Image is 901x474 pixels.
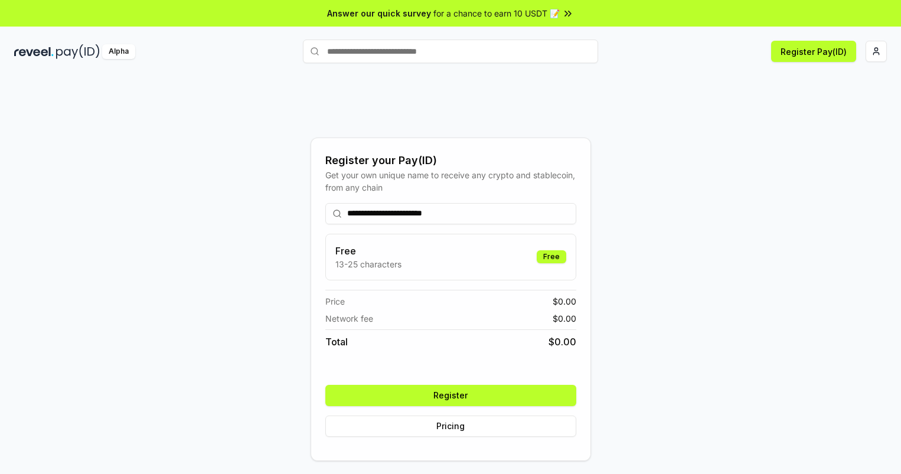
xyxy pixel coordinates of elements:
[771,41,856,62] button: Register Pay(ID)
[335,244,401,258] h3: Free
[553,295,576,308] span: $ 0.00
[433,7,560,19] span: for a chance to earn 10 USDT 📝
[325,169,576,194] div: Get your own unique name to receive any crypto and stablecoin, from any chain
[327,7,431,19] span: Answer our quick survey
[549,335,576,349] span: $ 0.00
[325,385,576,406] button: Register
[102,44,135,59] div: Alpha
[325,335,348,349] span: Total
[325,152,576,169] div: Register your Pay(ID)
[325,416,576,437] button: Pricing
[14,44,54,59] img: reveel_dark
[553,312,576,325] span: $ 0.00
[325,295,345,308] span: Price
[537,250,566,263] div: Free
[56,44,100,59] img: pay_id
[335,258,401,270] p: 13-25 characters
[325,312,373,325] span: Network fee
